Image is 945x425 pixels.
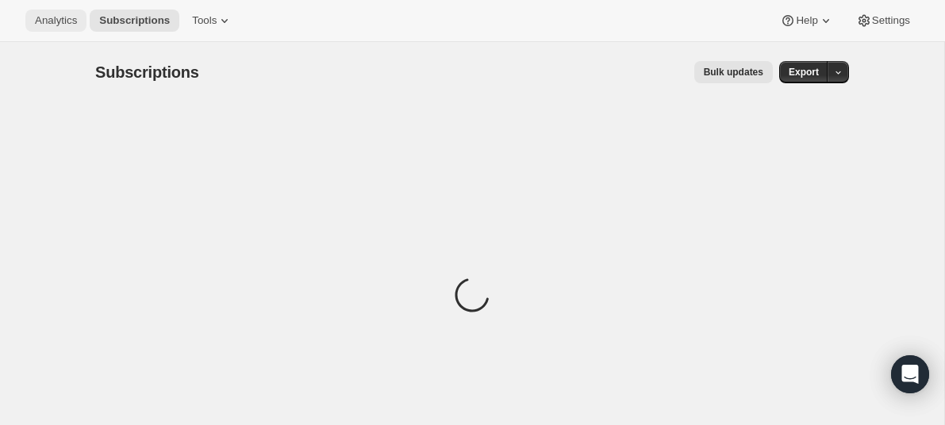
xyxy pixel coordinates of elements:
[99,14,170,27] span: Subscriptions
[35,14,77,27] span: Analytics
[789,66,819,78] span: Export
[694,61,773,83] button: Bulk updates
[90,10,179,32] button: Subscriptions
[779,61,828,83] button: Export
[847,10,920,32] button: Settings
[872,14,910,27] span: Settings
[25,10,86,32] button: Analytics
[182,10,242,32] button: Tools
[796,14,817,27] span: Help
[770,10,843,32] button: Help
[704,66,763,78] span: Bulk updates
[891,355,929,393] div: Open Intercom Messenger
[192,14,217,27] span: Tools
[95,63,199,81] span: Subscriptions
